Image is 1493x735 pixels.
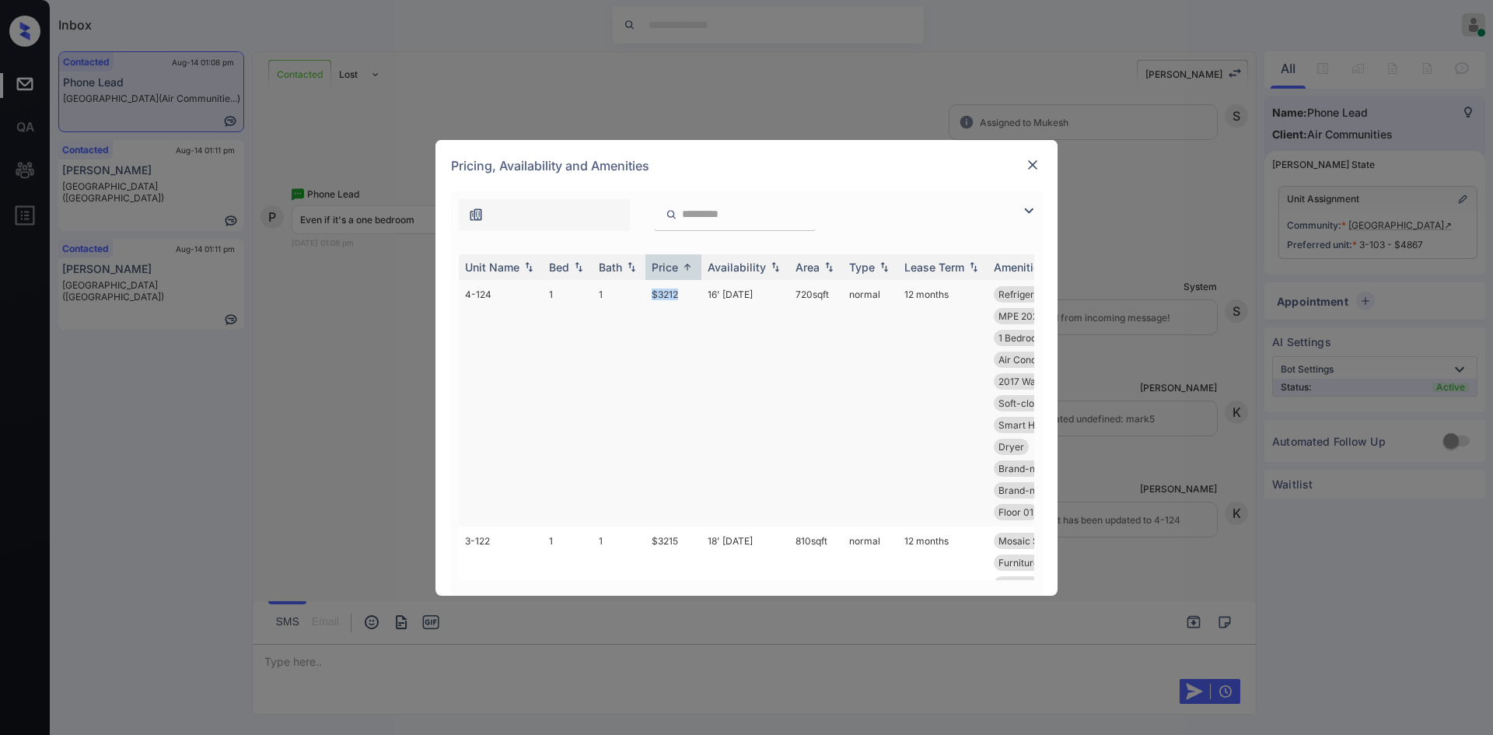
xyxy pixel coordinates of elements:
td: 720 sqft [789,280,843,527]
span: Smart Home Ther... [998,419,1084,431]
div: Amenities [994,261,1046,274]
span: Mosaic Stone Ti... [998,535,1076,547]
div: Lease Term [904,261,964,274]
img: sorting [680,261,695,273]
span: Soft-close Draw... [998,397,1077,409]
img: sorting [821,261,837,272]
span: Refrigerator Le... [998,289,1072,300]
div: Bed [549,261,569,274]
td: 16' [DATE] [701,280,789,527]
img: close [1025,157,1040,173]
td: normal [843,280,898,527]
img: icon-zuma [468,207,484,222]
div: Bath [599,261,622,274]
span: Furniture Renta... [998,557,1074,569]
td: 4-124 [459,280,543,527]
img: sorting [876,261,892,272]
img: sorting [521,261,537,272]
img: sorting [571,261,586,272]
td: $3212 [645,280,701,527]
div: Availability [708,261,766,274]
div: Area [795,261,820,274]
span: MPE 2024 Lobby [998,310,1074,322]
span: Air Conditioner [998,354,1065,366]
span: 2017 Washer and... [998,376,1081,387]
div: Pricing, Availability and Amenities [435,140,1058,191]
span: Gas stove [998,579,1042,590]
span: Floor 01 [998,506,1033,518]
span: Brand-new Kitch... [998,463,1080,474]
span: Brand-new Bathr... [998,485,1081,496]
td: 12 months [898,280,988,527]
span: Dryer [998,441,1024,453]
img: sorting [624,261,639,272]
span: 1 Bedroom K&B [998,332,1066,344]
img: icon-zuma [1019,201,1038,220]
div: Unit Name [465,261,519,274]
div: Type [849,261,875,274]
td: 1 [593,280,645,527]
img: icon-zuma [666,208,677,222]
div: Price [652,261,678,274]
img: sorting [966,261,981,272]
img: sorting [767,261,783,272]
td: 1 [543,280,593,527]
